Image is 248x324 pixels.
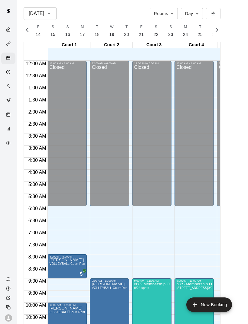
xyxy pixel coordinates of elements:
span: 10:30 AM [24,315,48,320]
button: S15 [46,22,60,40]
h6: [DATE] [29,9,44,18]
span: F [140,24,142,30]
p: 15 [51,31,56,38]
button: T18 [90,22,105,40]
span: 7:00 AM [27,230,48,235]
span: 10:00 AM [24,303,48,308]
p: 23 [168,31,173,38]
div: Closed [176,65,212,208]
span: S [155,24,157,30]
span: 0/24 spots filled [208,286,223,290]
span: 1:30 AM [27,97,48,102]
button: F14 [31,22,46,40]
span: M [81,24,84,30]
div: 9:00 AM – 11:00 AM [176,279,212,282]
div: Closed [134,65,170,208]
span: 0/24 spots filled [134,286,149,290]
p: 14 [36,31,41,38]
div: Closed [92,65,127,208]
span: PICKLEBALL Court Rental ([DATE] - [DATE] Before 3 pm) [49,310,132,314]
div: 12:00 AM – 6:00 AM: Closed [132,61,171,206]
span: S [67,24,69,30]
div: Court 3 [133,42,175,48]
p: 17 [80,31,85,38]
div: 12:00 AM – 6:00 AM [134,62,170,65]
span: 5:30 AM [27,194,48,199]
span: VOLLEYBALL Court Rental (Everyday After 3 pm and All Day Weekends) [92,286,197,290]
span: 3:30 AM [27,146,48,151]
span: All customers have paid [78,271,84,277]
div: Rooms [150,8,178,19]
div: 10:00 AM – 12:00 PM [49,303,85,306]
div: Court 4 [175,42,217,48]
span: S [169,24,172,30]
p: 26 [212,31,217,38]
span: T [96,24,98,30]
button: T20 [119,22,134,40]
p: 20 [124,31,129,38]
span: 4:30 AM [27,170,48,175]
div: Closed [49,65,85,208]
button: W19 [105,22,119,40]
span: 2:30 AM [27,121,48,127]
span: M [184,24,187,30]
span: 2:00 AM [27,109,48,114]
span: T [199,24,201,30]
span: 8:00 AM [27,254,48,259]
p: 16 [65,31,70,38]
span: 5:00 AM [27,182,48,187]
button: T25 [193,22,208,40]
button: M24 [178,22,193,40]
div: 12:00 AM – 6:00 AM: Closed [47,61,87,206]
a: View public page [1,293,17,303]
div: 9:00 AM – 11:00 AM [134,279,170,282]
span: 12:30 AM [24,73,48,78]
button: M17 [75,22,90,40]
img: Swift logo [2,5,15,17]
div: 12:00 AM – 6:00 AM [49,62,85,65]
button: S22 [149,22,164,40]
button: add [186,297,232,312]
div: 12:00 AM – 6:00 AM [176,62,212,65]
p: 18 [95,31,100,38]
span: 6:00 AM [27,206,48,211]
button: F21 [134,22,149,40]
div: Court 1 [48,42,90,48]
span: 8:30 AM [27,266,48,271]
div: 12:00 AM – 6:00 AM: Closed [90,61,129,206]
div: 8:00 AM – 9:00 AM: Jo’Lon Clark [47,254,87,278]
div: Copy public page link [1,303,17,312]
p: 19 [109,31,115,38]
p: 22 [154,31,159,38]
p: 25 [198,31,203,38]
div: 12:00 AM – 6:00 AM [92,62,127,65]
span: 6:30 AM [27,218,48,223]
span: F [37,24,39,30]
span: 9:00 AM [27,278,48,284]
span: 3:00 AM [27,133,48,139]
div: 9:00 AM – 11:00 AM [92,279,127,282]
span: [STREET_ADDRESS] [176,286,208,290]
p: 21 [139,31,144,38]
span: VOLLEYBALL Court Rental ([DATE] - [DATE] Before 3 pm) [49,262,133,265]
span: S [52,24,54,30]
a: Contact Us [1,274,17,284]
button: S16 [60,22,75,40]
span: 7:30 AM [27,242,48,247]
span: W [110,24,114,30]
div: Day [181,8,203,19]
div: Court 2 [90,42,133,48]
div: 8:00 AM – 9:00 AM [49,255,85,258]
p: 24 [183,31,188,38]
span: 4:00 AM [27,158,48,163]
a: Visit help center [1,284,17,293]
span: 9:30 AM [27,290,48,296]
button: S23 [163,22,178,40]
button: [DATE] [24,7,57,20]
span: 12:00 AM [24,61,48,66]
div: 12:00 AM – 6:00 AM: Closed [175,61,214,206]
button: 26 [207,22,222,40]
span: 1:00 AM [27,85,48,90]
span: T [126,24,128,30]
